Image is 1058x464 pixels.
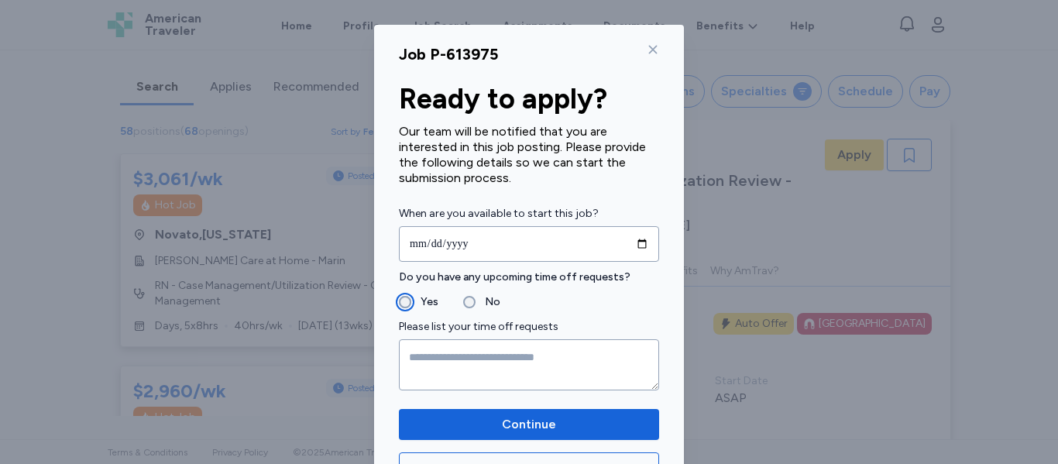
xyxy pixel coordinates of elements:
div: Job P-613975 [399,43,498,65]
label: When are you available to start this job? [399,205,659,223]
div: Ready to apply? [399,84,659,115]
label: Do you have any upcoming time off requests? [399,268,659,287]
label: Yes [411,293,438,311]
label: Please list your time off requests [399,318,659,336]
div: Our team will be notified that you are interested in this job posting. Please provide the followi... [399,124,659,186]
button: Continue [399,409,659,440]
label: No [476,293,500,311]
span: Continue [502,415,556,434]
